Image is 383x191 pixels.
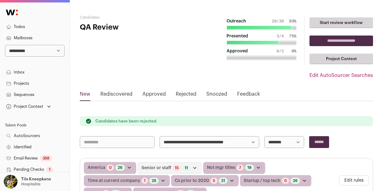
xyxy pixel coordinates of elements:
[40,155,52,161] div: 358
[80,15,178,20] h2: Candidates
[221,178,225,183] a: 21
[109,165,112,170] a: 0
[229,178,235,184] button: Open dropdown
[237,90,260,100] a: Feedback
[175,165,179,170] a: 15
[142,90,166,100] a: Approved
[144,178,146,183] a: 1
[2,6,21,19] img: Wellfound
[219,15,304,65] button: Outreach 28/30 93% Presented 3/4 75% Approved 0/2 0%
[88,165,105,171] span: America
[152,178,156,183] a: 25
[100,90,132,100] a: Rediscovered
[4,175,17,189] img: 6689865-medium_jpg
[206,90,227,100] a: Snoozed
[5,102,52,111] button: Open dropdown
[95,119,157,124] p: Candidates have been rejected.
[80,22,178,32] h1: QA Review
[192,165,198,171] button: Open dropdown
[21,177,51,182] p: Tils Kneepkens
[301,178,308,184] button: Open dropdown
[309,54,373,64] a: Project Context
[207,165,235,171] span: Not mgr titles
[339,175,369,185] button: Edit rules
[160,178,166,184] button: Open dropdown
[46,166,53,173] div: 1
[244,178,280,184] span: Startup / top tech
[247,165,251,170] a: 19
[176,90,196,100] a: Rejected
[2,175,52,189] button: Open dropdown
[80,90,90,100] a: New
[88,178,140,184] span: Time at current company
[5,104,43,109] div: Project Context
[126,165,132,171] button: Open dropdown
[284,178,287,183] a: 0
[255,165,261,171] button: Open dropdown
[309,72,373,79] a: Edit AutoSourcer Searches
[213,178,215,183] a: 5
[309,17,373,28] a: Start review workflow
[175,178,209,184] span: Cs prior to 2020
[239,165,241,170] a: 7
[118,165,122,170] a: 26
[141,165,171,171] span: Senior or staff
[185,165,188,170] a: 11
[293,178,298,183] a: 26
[21,182,41,187] p: Hospitable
